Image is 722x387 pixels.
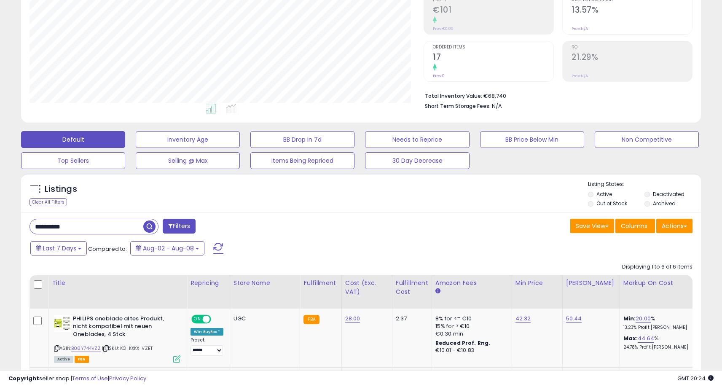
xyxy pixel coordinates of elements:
[88,245,127,253] span: Compared to:
[234,315,294,322] div: UGC
[653,200,676,207] label: Archived
[435,339,491,347] b: Reduced Prof. Rng.
[345,279,389,296] div: Cost (Exc. VAT)
[596,200,627,207] label: Out of Stock
[623,335,693,350] div: %
[480,131,584,148] button: BB Price Below Min
[425,92,482,99] b: Total Inventory Value:
[54,315,180,362] div: ASIN:
[425,90,686,100] li: €68,740
[250,152,354,169] button: Items Being Repriced
[515,314,531,323] a: 42.32
[191,279,226,288] div: Repricing
[52,279,183,288] div: Title
[73,315,175,341] b: PHILIPS oneblade altes Produkt, nicht kompatibel mit neuen Oneblades, 4 Stck
[163,219,196,234] button: Filters
[566,314,582,323] a: 50.44
[572,26,588,31] small: Prev: N/A
[653,191,684,198] label: Deactivated
[130,241,204,255] button: Aug-02 - Aug-08
[136,131,240,148] button: Inventory Age
[656,219,692,233] button: Actions
[30,198,67,206] div: Clear All Filters
[435,330,505,338] div: €0.30 min
[303,315,319,324] small: FBA
[623,334,638,342] b: Max:
[303,279,338,288] div: Fulfillment
[71,345,101,352] a: B08Y744VZZ
[572,5,692,16] h2: 13.57%
[8,375,146,383] div: seller snap | |
[623,325,693,331] p: 13.23% Profit [PERSON_NAME]
[492,102,502,110] span: N/A
[435,347,505,354] div: €10.01 - €10.83
[623,279,696,288] div: Markup on Cost
[191,328,223,336] div: Win BuyBox *
[435,322,505,330] div: 15% for > €10
[143,244,194,253] span: Aug-02 - Aug-08
[623,315,693,331] div: %
[102,345,153,352] span: | SKU: KO-KXKX-VZET
[677,374,714,382] span: 2025-08-16 20:24 GMT
[21,131,125,148] button: Default
[54,315,71,332] img: 41L-ATs1n+L._SL40_.jpg
[433,26,454,31] small: Prev: €0.00
[623,314,636,322] b: Min:
[396,315,425,322] div: 2.37
[191,337,223,356] div: Preset:
[75,356,89,363] span: FBA
[623,344,693,350] p: 24.78% Profit [PERSON_NAME]
[515,279,559,288] div: Min Price
[425,102,491,110] b: Short Term Storage Fees:
[595,131,699,148] button: Non Competitive
[8,374,39,382] strong: Copyright
[435,315,505,322] div: 8% for <= €10
[192,315,203,322] span: ON
[109,374,146,382] a: Privacy Policy
[54,356,73,363] span: All listings currently available for purchase on Amazon
[588,180,701,188] p: Listing States:
[30,241,87,255] button: Last 7 Days
[136,152,240,169] button: Selling @ Max
[596,191,612,198] label: Active
[43,244,76,253] span: Last 7 Days
[433,52,553,64] h2: 17
[365,152,469,169] button: 30 Day Decrease
[435,279,508,288] div: Amazon Fees
[345,314,360,323] a: 28.00
[433,5,553,16] h2: €101
[433,73,445,78] small: Prev: 0
[45,183,77,195] h5: Listings
[622,263,692,271] div: Displaying 1 to 6 of 6 items
[72,374,108,382] a: Terms of Use
[21,152,125,169] button: Top Sellers
[566,279,616,288] div: [PERSON_NAME]
[250,131,354,148] button: BB Drop in 7d
[615,219,655,233] button: Columns
[636,314,651,323] a: 20.00
[433,45,553,50] span: Ordered Items
[570,219,614,233] button: Save View
[620,275,700,309] th: The percentage added to the cost of goods (COGS) that forms the calculator for Min & Max prices.
[621,222,647,230] span: Columns
[572,52,692,64] h2: 21.29%
[572,45,692,50] span: ROI
[234,279,297,288] div: Store Name
[210,315,223,322] span: OFF
[435,288,440,295] small: Amazon Fees.
[396,279,428,296] div: Fulfillment Cost
[572,73,588,78] small: Prev: N/A
[638,334,654,343] a: 44.64
[365,131,469,148] button: Needs to Reprice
